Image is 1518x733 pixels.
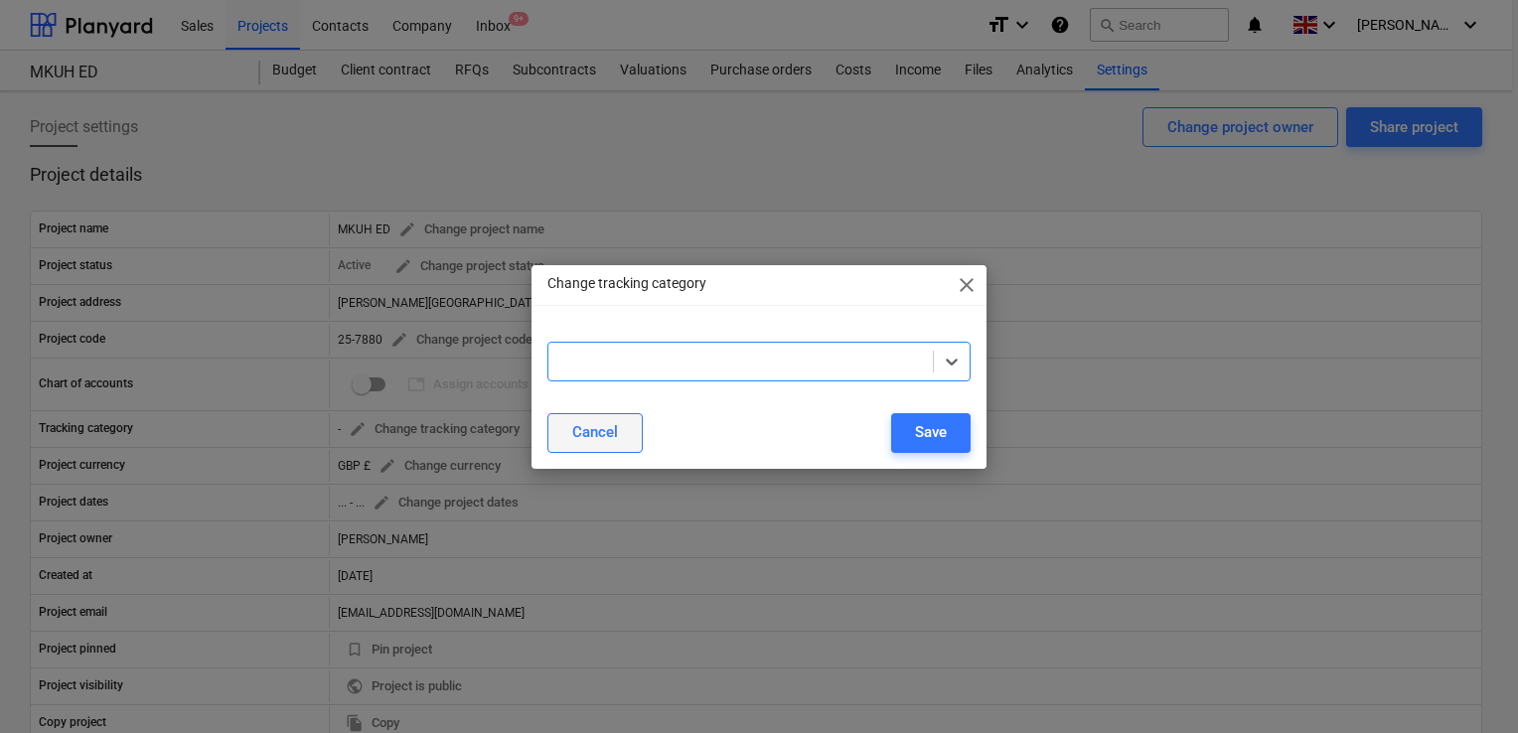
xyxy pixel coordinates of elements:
iframe: Chat Widget [1419,638,1518,733]
div: Cancel [572,419,618,445]
div: Save [915,419,947,445]
button: Save [891,413,971,453]
p: Change tracking category [547,273,706,294]
span: close [955,273,979,297]
button: Cancel [547,413,643,453]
